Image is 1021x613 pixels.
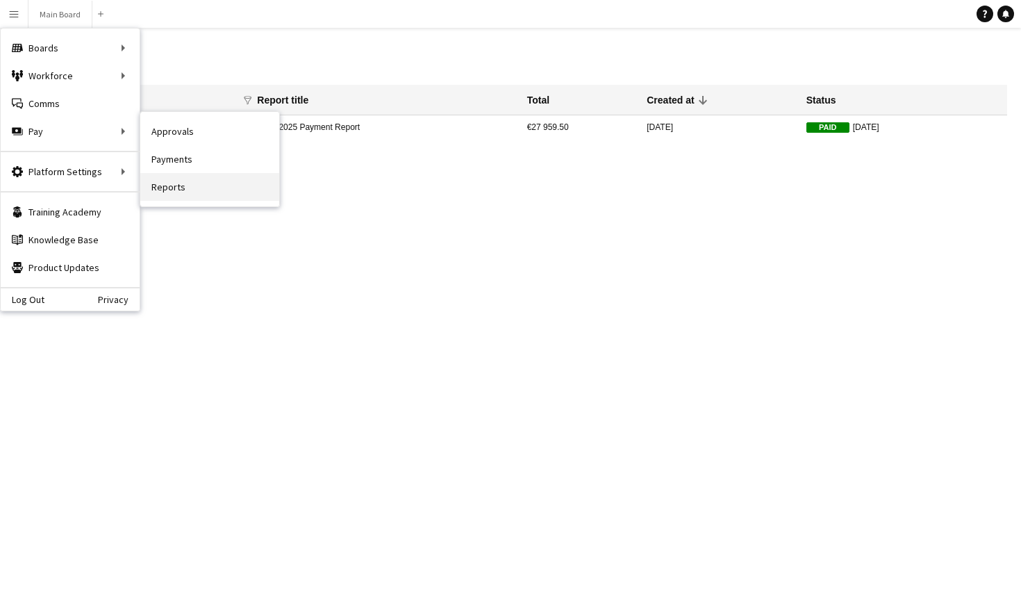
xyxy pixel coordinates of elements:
div: Workforce [1,62,140,90]
a: Privacy [98,294,140,305]
mat-cell: €27 959.50 [520,115,640,139]
a: Approvals [140,117,279,145]
div: Created at [647,94,706,106]
a: Reports [140,173,279,201]
div: Status [806,94,836,106]
div: Report title [257,94,321,106]
a: Comms [1,90,140,117]
mat-cell: [DATE] [799,115,1007,139]
div: Total [527,94,549,106]
a: Payments [140,145,279,173]
a: Product Updates [1,254,140,281]
div: Created at [647,94,694,106]
mat-cell: 16.-31.07.2025 Payment Report [234,115,520,139]
button: Main Board [28,1,92,28]
h1: Reports [24,53,1007,74]
div: Pay [1,117,140,145]
span: Paid [806,122,849,133]
a: Training Academy [1,198,140,226]
div: Boards [1,34,140,62]
div: Platform Settings [1,158,140,186]
a: Knowledge Base [1,226,140,254]
a: Log Out [1,294,44,305]
mat-cell: [DATE] [640,115,799,139]
div: Report title [257,94,308,106]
